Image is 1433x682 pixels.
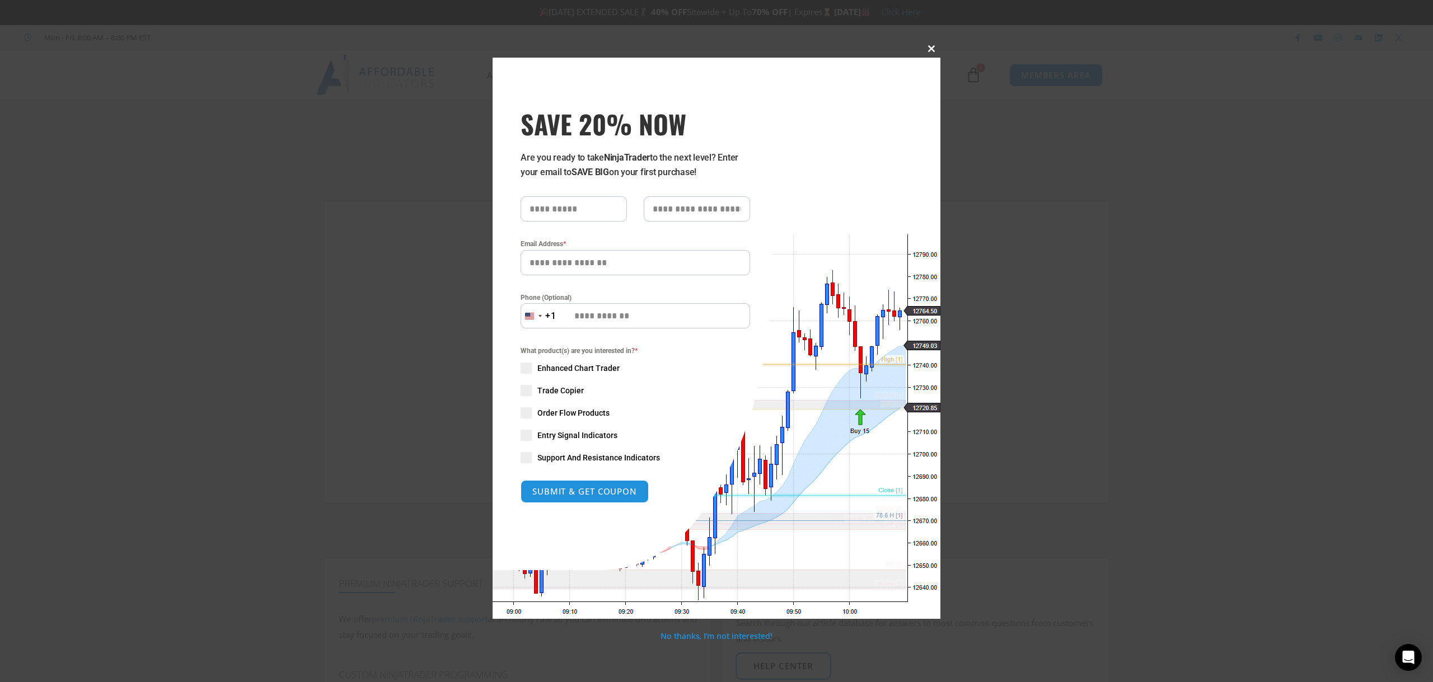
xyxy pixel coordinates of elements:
[521,345,750,356] span: What product(s) are you interested in?
[521,363,750,374] label: Enhanced Chart Trader
[521,452,750,463] label: Support And Resistance Indicators
[521,303,556,328] button: Selected country
[537,452,660,463] span: Support And Resistance Indicators
[521,407,750,418] label: Order Flow Products
[537,430,617,441] span: Entry Signal Indicators
[1395,644,1422,671] div: Open Intercom Messenger
[537,407,610,418] span: Order Flow Products
[521,238,750,250] label: Email Address
[521,430,750,441] label: Entry Signal Indicators
[537,385,584,396] span: Trade Copier
[537,363,620,374] span: Enhanced Chart Trader
[521,385,750,396] label: Trade Copier
[661,631,772,641] a: No thanks, I’m not interested!
[521,150,750,180] p: Are you ready to take to the next level? Enter your email to on your first purchase!
[545,309,556,323] div: +1
[604,152,650,163] strong: NinjaTrader
[572,167,609,177] strong: SAVE BIG
[521,108,750,139] span: SAVE 20% NOW
[521,480,649,503] button: SUBMIT & GET COUPON
[521,292,750,303] label: Phone (Optional)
